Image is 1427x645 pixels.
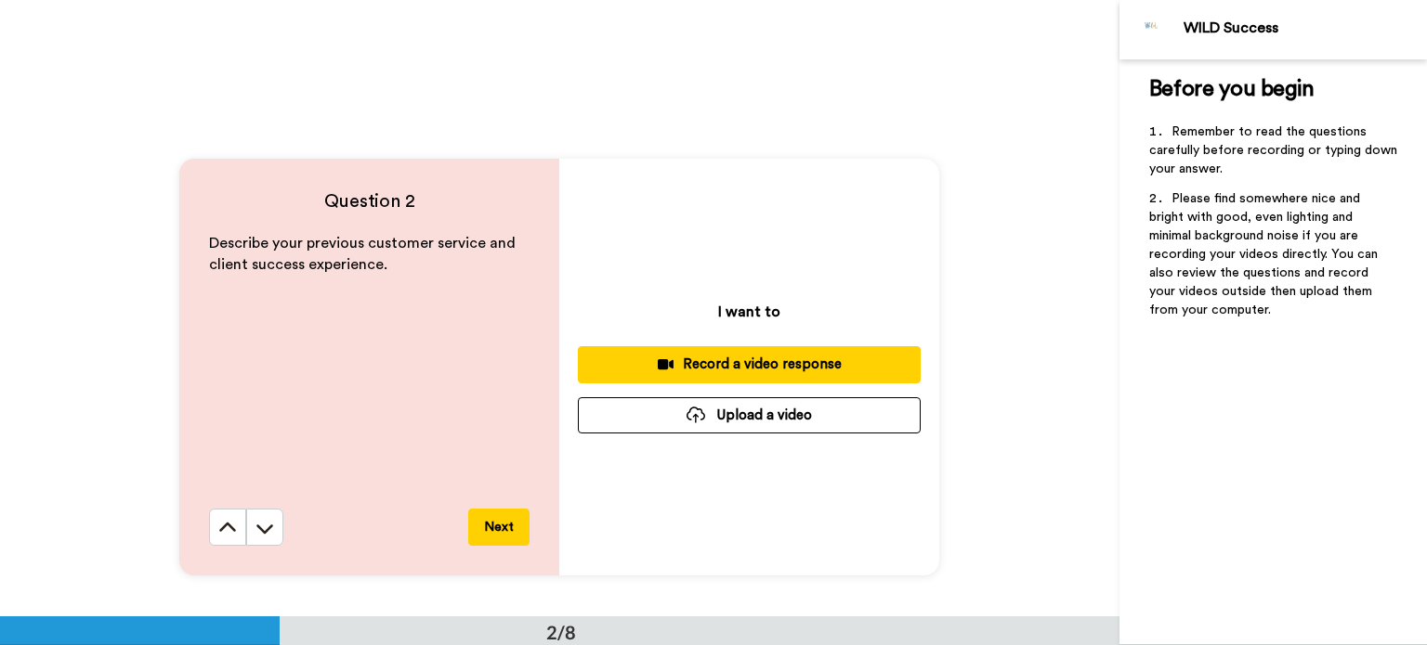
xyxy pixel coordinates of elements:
span: Describe your previous customer service and client success experience. [209,236,519,272]
button: Next [468,509,530,546]
img: Profile Image [1130,7,1174,52]
span: Please find somewhere nice and bright with good, even lighting and minimal background noise if yo... [1149,192,1381,316]
button: Record a video response [578,346,921,382]
span: Before you begin [1149,78,1314,100]
div: 2/8 [517,619,606,645]
span: Remember to read the questions carefully before recording or typing down your answer. [1149,125,1401,175]
p: I want to [718,301,780,323]
button: Upload a video [578,397,921,433]
h4: Question 2 [209,188,530,214]
div: Record a video response [593,355,906,374]
div: WILD Success [1184,19,1426,37]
